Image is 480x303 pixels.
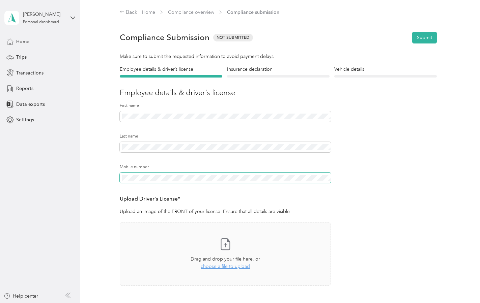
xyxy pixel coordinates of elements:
span: Trips [16,54,27,61]
span: Compliance submission [227,9,279,16]
div: [PERSON_NAME] [23,11,65,18]
p: Upload an image of the FRONT of your license. Ensure that all details are visible. [120,208,331,215]
button: Submit [412,32,437,43]
span: Home [16,38,29,45]
label: First name [120,103,331,109]
h4: Employee details & driver’s license [120,66,222,73]
h3: Upload Driver's License* [120,195,331,203]
div: Make sure to submit the requested information to avoid payment delays [120,53,436,60]
span: Transactions [16,69,44,77]
a: Home [142,9,155,15]
span: Not Submitted [213,34,253,41]
span: Drag and drop your file here, or [191,256,260,262]
h1: Compliance Submission [120,33,209,42]
div: Personal dashboard [23,20,59,24]
label: Last name [120,133,331,140]
span: choose a file to upload [201,264,250,269]
h3: Employee details & driver’s license [120,87,436,98]
span: Settings [16,116,34,123]
label: Mobile number [120,164,331,170]
span: Reports [16,85,33,92]
span: Drag and drop your file here, orchoose a file to upload [120,222,331,285]
h4: Vehicle details [334,66,437,73]
iframe: Everlance-gr Chat Button Frame [442,265,480,303]
a: Compliance overview [168,9,214,15]
div: Back [120,8,137,17]
span: Data exports [16,101,45,108]
h4: Insurance declaration [227,66,330,73]
button: Help center [4,293,38,300]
